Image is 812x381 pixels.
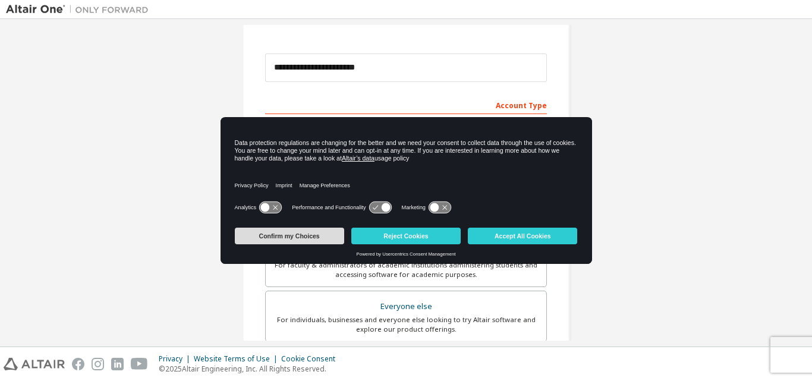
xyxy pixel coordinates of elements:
div: Account Type [265,95,547,114]
img: instagram.svg [92,358,104,370]
div: Privacy [159,354,194,364]
div: Everyone else [273,298,539,315]
div: Website Terms of Use [194,354,281,364]
img: facebook.svg [72,358,84,370]
img: altair_logo.svg [4,358,65,370]
div: Cookie Consent [281,354,342,364]
img: Altair One [6,4,155,15]
div: For faculty & administrators of academic institutions administering students and accessing softwa... [273,260,539,279]
img: youtube.svg [131,358,148,370]
img: linkedin.svg [111,358,124,370]
div: For individuals, businesses and everyone else looking to try Altair software and explore our prod... [273,315,539,334]
p: © 2025 Altair Engineering, Inc. All Rights Reserved. [159,364,342,374]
